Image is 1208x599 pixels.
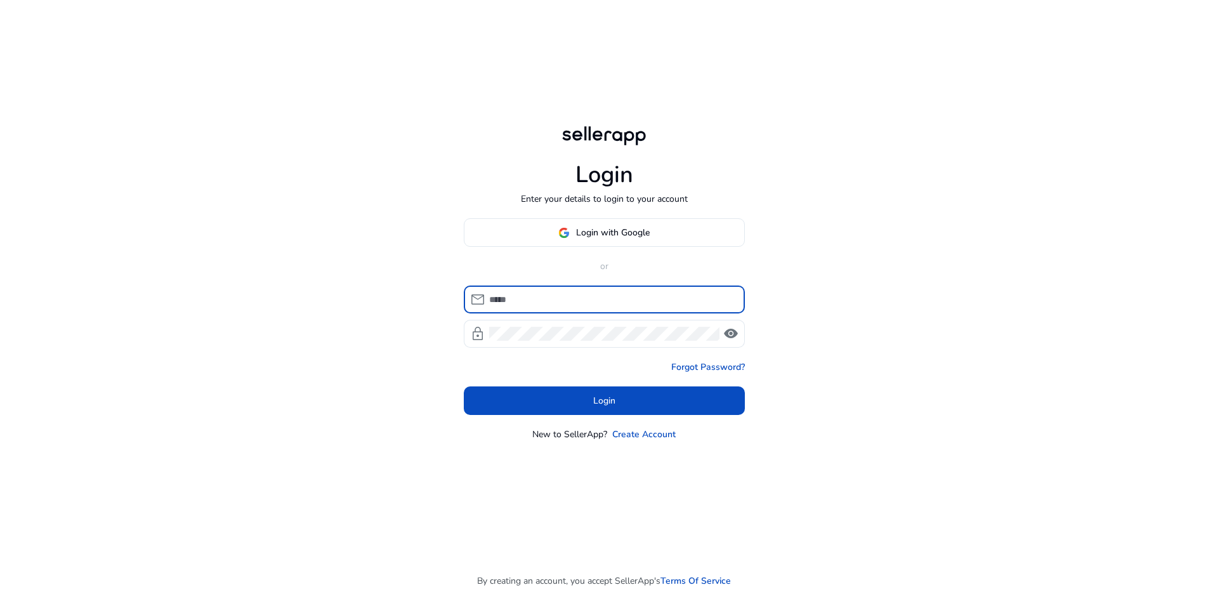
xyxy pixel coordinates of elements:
[558,227,570,239] img: google-logo.svg
[470,326,485,341] span: lock
[612,428,676,441] a: Create Account
[593,394,615,407] span: Login
[671,360,745,374] a: Forgot Password?
[464,386,745,415] button: Login
[464,218,745,247] button: Login with Google
[723,326,739,341] span: visibility
[521,192,688,206] p: Enter your details to login to your account
[532,428,607,441] p: New to SellerApp?
[464,260,745,273] p: or
[660,574,731,588] a: Terms Of Service
[576,226,650,239] span: Login with Google
[470,292,485,307] span: mail
[575,161,633,188] h1: Login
